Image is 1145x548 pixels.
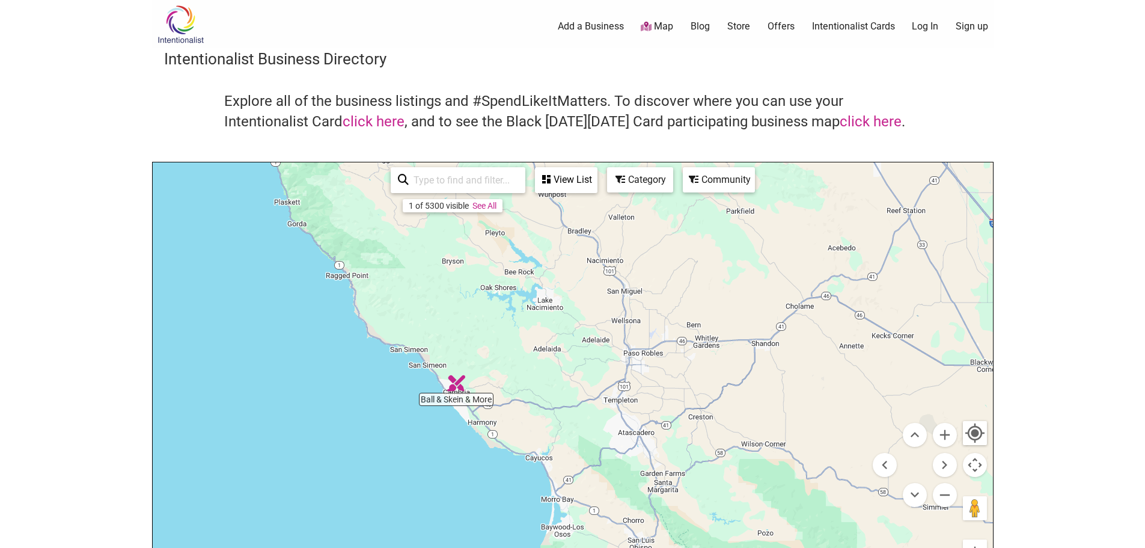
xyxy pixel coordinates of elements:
a: Intentionalist Cards [812,20,895,33]
h3: Intentionalist Business Directory [164,48,982,70]
div: See a list of the visible businesses [535,167,597,193]
button: Your Location [963,421,987,445]
button: Move down [903,483,927,507]
a: Sign up [956,20,988,33]
a: Add a Business [558,20,624,33]
input: Type to find and filter... [409,168,518,192]
a: click here [840,113,902,130]
div: 1 of 5300 visible [409,201,469,211]
button: Move right [933,453,957,477]
a: Store [727,20,750,33]
button: Move left [873,453,897,477]
img: Intentionalist [152,5,209,44]
a: See All [472,201,496,211]
a: Offers [768,20,795,33]
button: Move up [903,423,927,447]
a: Blog [691,20,710,33]
h4: Explore all of the business listings and #SpendLikeItMatters. To discover where you can use your ... [224,91,921,132]
button: Drag Pegman onto the map to open Street View [963,496,987,520]
button: Zoom in [933,423,957,447]
div: Filter by Community [683,167,755,192]
a: Log In [912,20,938,33]
a: click here [343,113,405,130]
button: Map camera controls [963,453,987,477]
div: Type to search and filter [391,167,525,193]
div: Ball & Skein & More [447,374,465,392]
div: View List [536,168,596,191]
div: Category [608,168,672,191]
a: Map [641,20,673,34]
div: Filter by category [607,167,673,192]
div: Community [684,168,754,191]
button: Zoom out [933,483,957,507]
